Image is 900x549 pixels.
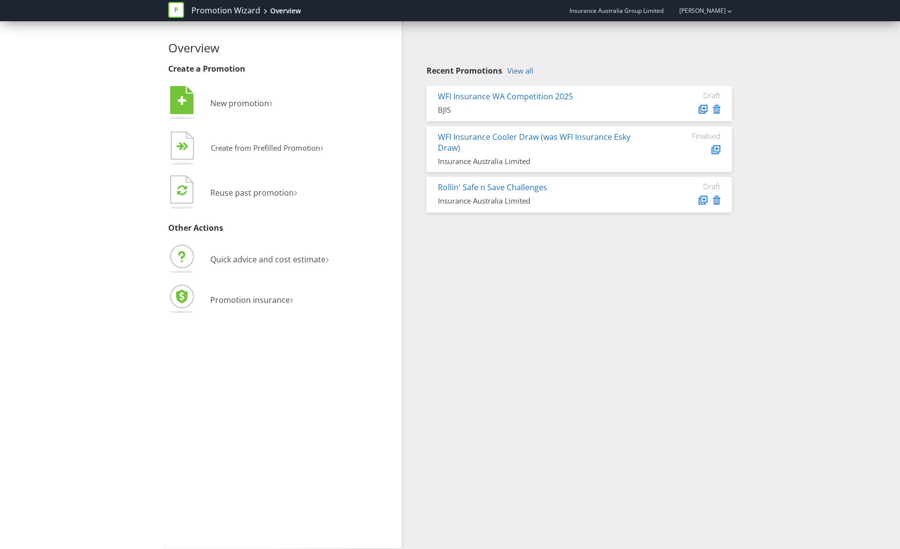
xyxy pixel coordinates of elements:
a: Rollin' Safe n Save Challenges [438,182,547,193]
div: Draft [661,182,720,191]
span: Create from Prefilled Promotion [211,143,320,153]
span: Recent Promotions [426,65,502,76]
span: New promotion [210,98,269,109]
a: Promotion Wizard [191,5,260,16]
div: Finalised [661,131,720,140]
a: Quick advice and cost estimate› [168,254,329,265]
span: › [290,291,293,307]
button: Create from Prefilled Promotion› [168,129,324,169]
div: Insurance Australia Limited [438,156,646,167]
h3: Other Actions [168,224,395,233]
tspan:  [178,95,187,106]
a: WFI Insurance WA Competition 2025 [438,91,573,102]
span: › [294,183,297,200]
span: › [269,94,273,110]
a: View all [507,67,533,75]
tspan:  [177,184,187,196]
span: Quick advice and cost estimate [210,254,326,265]
span: Insurance Australia Group Limited [569,6,663,15]
a: Promotion insurance› [168,295,293,305]
span: › [320,139,324,155]
div: Draft [661,91,720,100]
h3: Create a Promotion [168,65,395,74]
a: [PERSON_NAME] [669,6,726,15]
span: Promotion insurance [210,295,290,305]
div: Overview [270,6,301,16]
h2: Overview [168,42,395,54]
a: WFI Insurance Cooler Draw (was WFI Insurance Esky Draw) [438,131,630,154]
div: BJIS [438,105,646,115]
div: Insurance Australia Limited [438,196,646,206]
span: › [326,250,329,266]
tspan:  [183,142,189,151]
span: Reuse past promotion [210,187,294,198]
